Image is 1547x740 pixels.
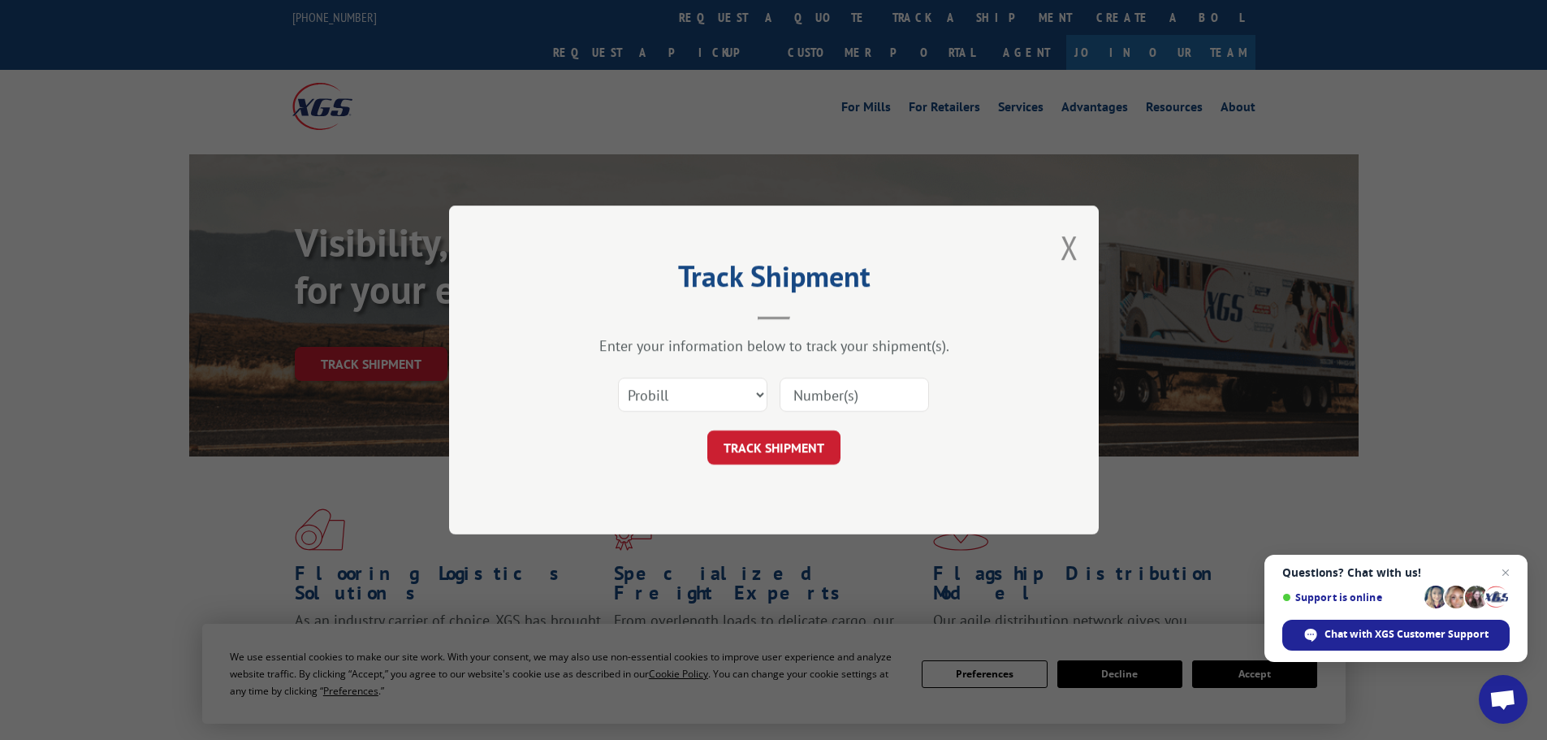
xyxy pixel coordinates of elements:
[1479,675,1528,724] div: Open chat
[1496,563,1515,582] span: Close chat
[530,265,1018,296] h2: Track Shipment
[1282,620,1510,651] div: Chat with XGS Customer Support
[780,378,929,412] input: Number(s)
[1324,627,1489,642] span: Chat with XGS Customer Support
[530,336,1018,355] div: Enter your information below to track your shipment(s).
[707,431,840,465] button: TRACK SHIPMENT
[1282,566,1510,579] span: Questions? Chat with us!
[1282,591,1419,604] span: Support is online
[1061,226,1078,269] button: Close modal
